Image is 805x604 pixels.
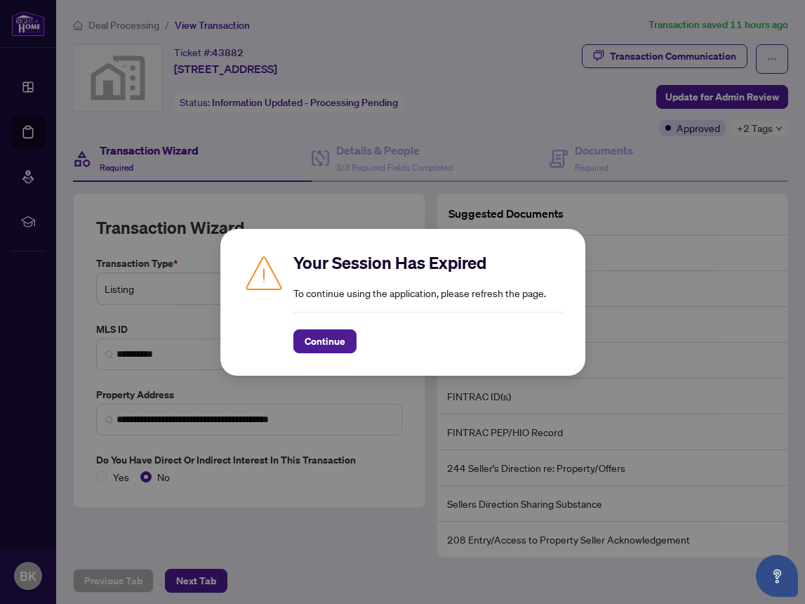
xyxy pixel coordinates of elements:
div: To continue using the application, please refresh the page. [293,251,563,353]
h2: Your Session Has Expired [293,251,563,274]
img: Caution icon [243,251,285,294]
span: Continue [305,330,345,353]
button: Open asap [756,555,798,597]
button: Continue [293,329,357,353]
